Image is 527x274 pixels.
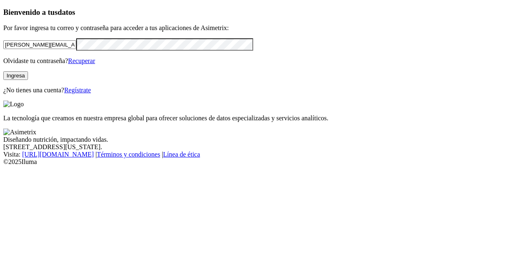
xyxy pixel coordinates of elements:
div: Visita : | | [3,151,524,158]
button: Ingresa [3,71,28,80]
img: Logo [3,101,24,108]
div: [STREET_ADDRESS][US_STATE]. [3,143,524,151]
input: Tu correo [3,40,76,49]
p: ¿No tienes una cuenta? [3,87,524,94]
div: © 2025 Iluma [3,158,524,166]
p: Olvidaste tu contraseña? [3,57,524,65]
img: Asimetrix [3,129,36,136]
a: Recuperar [68,57,95,64]
a: Regístrate [64,87,91,94]
p: Por favor ingresa tu correo y contraseña para acceder a tus aplicaciones de Asimetrix: [3,24,524,32]
a: [URL][DOMAIN_NAME] [22,151,94,158]
span: datos [58,8,75,16]
a: Términos y condiciones [97,151,160,158]
h3: Bienvenido a tus [3,8,524,17]
div: Diseñando nutrición, impactando vidas. [3,136,524,143]
p: La tecnología que creamos en nuestra empresa global para ofrecer soluciones de datos especializad... [3,115,524,122]
a: Línea de ética [163,151,200,158]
